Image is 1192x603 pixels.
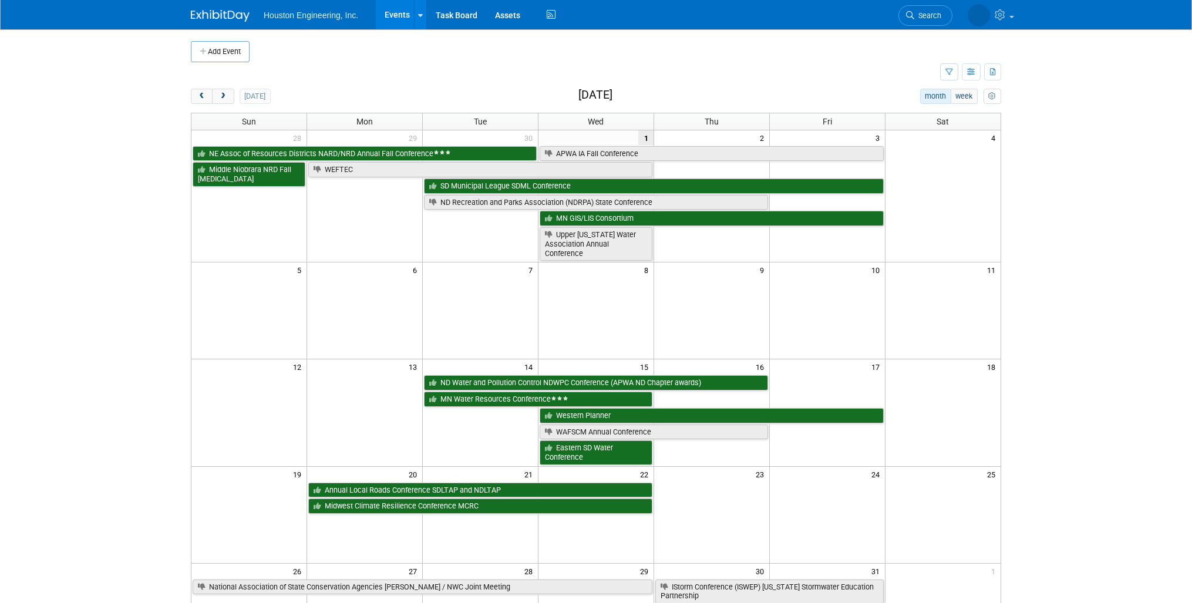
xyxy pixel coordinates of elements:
span: 14 [523,359,538,374]
span: 3 [874,130,885,145]
span: 20 [408,467,422,481]
a: Midwest Climate Resilience Conference MCRC [308,498,652,514]
span: Mon [356,117,373,126]
span: 1 [990,564,1001,578]
span: Wed [588,117,604,126]
span: 17 [870,359,885,374]
span: 16 [755,359,769,374]
span: 28 [292,130,307,145]
img: Heidi Joarnt [968,4,990,26]
a: Middle Niobrara NRD Fall [MEDICAL_DATA] [193,162,305,186]
a: Upper [US_STATE] Water Association Annual Conference [540,227,652,261]
button: Add Event [191,41,250,62]
span: 6 [412,262,422,277]
span: 24 [870,467,885,481]
a: Annual Local Roads Conference SDLTAP and NDLTAP [308,483,652,498]
span: 4 [990,130,1001,145]
span: 1 [638,130,654,145]
span: 18 [986,359,1001,374]
a: SD Municipal League SDML Conference [424,178,883,194]
a: NE Assoc of Resources Districts NARD/NRD Annual Fall Conference [193,146,537,161]
span: 23 [755,467,769,481]
button: week [951,89,978,104]
span: 8 [643,262,654,277]
span: Tue [474,117,487,126]
span: Houston Engineering, Inc. [264,11,358,20]
button: [DATE] [240,89,271,104]
button: myCustomButton [984,89,1001,104]
i: Personalize Calendar [988,93,996,100]
a: APWA IA Fall Conference [540,146,884,161]
span: 29 [408,130,422,145]
span: 19 [292,467,307,481]
span: 29 [639,564,654,578]
span: 10 [870,262,885,277]
span: 22 [639,467,654,481]
span: 9 [759,262,769,277]
span: 25 [986,467,1001,481]
a: WAFSCM Annual Conference [540,425,768,440]
span: Fri [823,117,832,126]
a: WEFTEC [308,162,652,177]
span: Sat [937,117,949,126]
span: 30 [755,564,769,578]
span: 11 [986,262,1001,277]
span: Thu [705,117,719,126]
a: ND Recreation and Parks Association (NDRPA) State Conference [424,195,768,210]
span: 30 [523,130,538,145]
a: National Association of State Conservation Agencies [PERSON_NAME] / NWC Joint Meeting [193,580,652,595]
span: 26 [292,564,307,578]
span: 2 [759,130,769,145]
span: Search [914,11,941,20]
a: Eastern SD Water Conference [540,440,652,464]
a: Western Planner [540,408,884,423]
img: ExhibitDay [191,10,250,22]
a: ND Water and Pollution Control NDWPC Conference (APWA ND Chapter awards) [424,375,768,390]
a: MN Water Resources Conference [424,392,652,407]
span: 7 [527,262,538,277]
button: next [212,89,234,104]
span: 28 [523,564,538,578]
span: 13 [408,359,422,374]
span: 5 [296,262,307,277]
h2: [DATE] [578,89,612,102]
span: Sun [242,117,256,126]
span: 31 [870,564,885,578]
a: MN GIS/LIS Consortium [540,211,884,226]
span: 12 [292,359,307,374]
span: 21 [523,467,538,481]
span: 27 [408,564,422,578]
span: 15 [639,359,654,374]
button: month [920,89,951,104]
a: Search [898,5,952,26]
button: prev [191,89,213,104]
